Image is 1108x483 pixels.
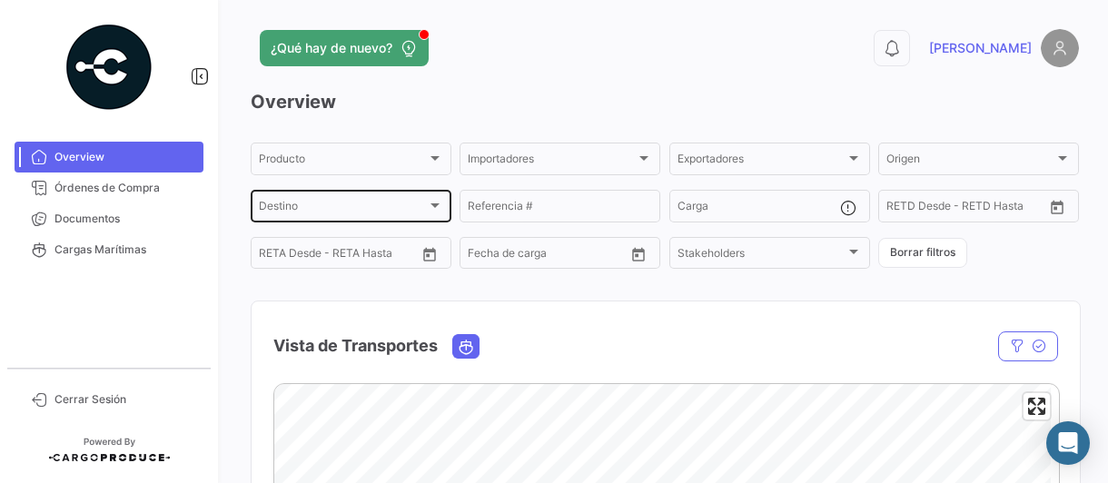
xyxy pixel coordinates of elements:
a: Cargas Marítimas [15,234,203,265]
span: ¿Qué hay de nuevo? [271,39,392,57]
button: Open calendar [625,241,652,268]
input: Desde [886,202,919,215]
input: Hasta [304,250,380,262]
span: Stakeholders [678,250,846,262]
a: Overview [15,142,203,172]
input: Desde [259,250,292,262]
input: Hasta [932,202,1007,215]
input: Desde [468,250,500,262]
button: Ocean [453,335,479,358]
img: placeholder-user.png [1041,29,1079,67]
span: [PERSON_NAME] [929,39,1032,57]
img: powered-by.png [64,22,154,113]
button: ¿Qué hay de nuevo? [260,30,429,66]
button: Enter fullscreen [1024,393,1050,419]
span: Documentos [54,211,196,227]
a: Órdenes de Compra [15,172,203,203]
a: Documentos [15,203,203,234]
span: Destino [259,202,427,215]
span: Importadores [468,155,636,168]
span: Origen [886,155,1054,168]
button: Open calendar [1044,193,1071,221]
span: Overview [54,149,196,165]
h3: Overview [251,89,1079,114]
button: Borrar filtros [878,238,967,268]
button: Open calendar [416,241,443,268]
div: Abrir Intercom Messenger [1046,421,1090,465]
span: Exportadores [678,155,846,168]
h4: Vista de Transportes [273,333,438,359]
span: Órdenes de Compra [54,180,196,196]
input: Hasta [513,250,589,262]
span: Cerrar Sesión [54,391,196,408]
span: Cargas Marítimas [54,241,196,258]
span: Producto [259,155,427,168]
